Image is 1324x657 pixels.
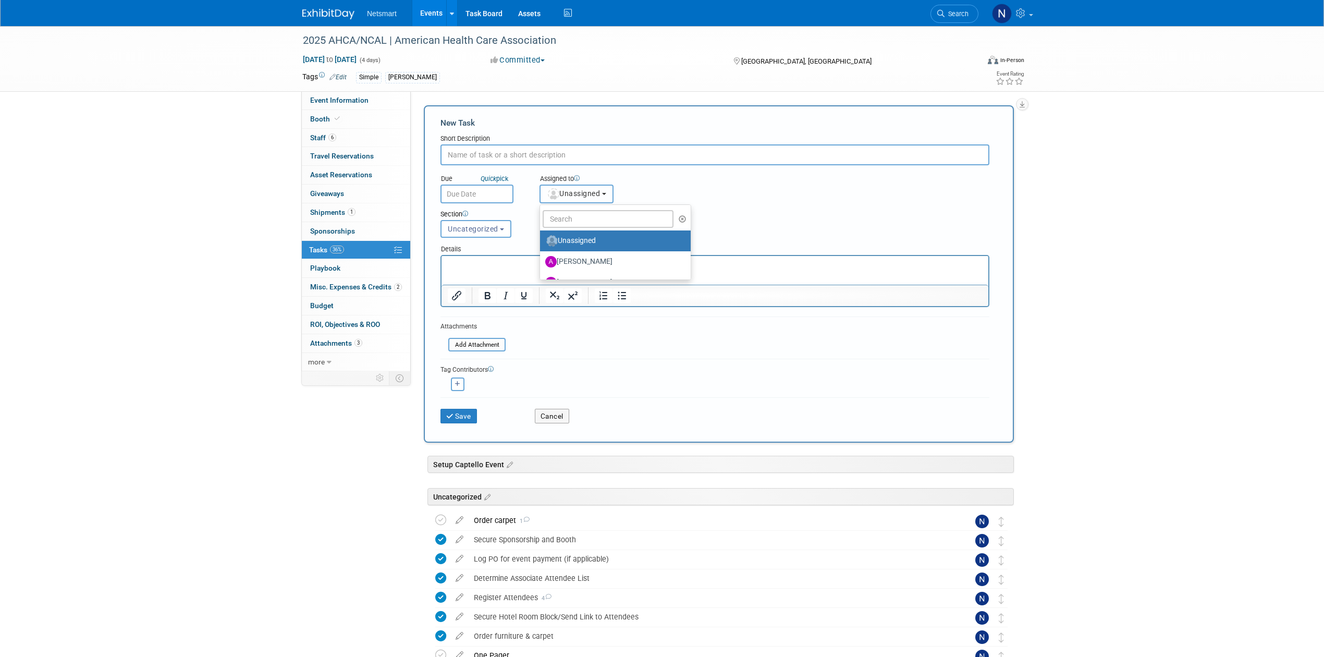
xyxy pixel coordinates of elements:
[328,133,336,141] span: 6
[310,171,372,179] span: Asset Reservations
[540,174,665,185] div: Assigned to
[741,57,872,65] span: [GEOGRAPHIC_DATA], [GEOGRAPHIC_DATA]
[535,409,569,423] button: Cancel
[469,550,954,568] div: Log PO for event payment (if applicable)
[310,152,374,160] span: Travel Reservations
[310,320,380,328] span: ROI, Objectives & ROO
[302,241,410,259] a: Tasks36%
[547,189,600,198] span: Unassigned
[308,358,325,366] span: more
[975,592,989,605] img: Nina Finn
[330,246,344,253] span: 36%
[479,288,496,303] button: Bold
[310,208,355,216] span: Shipments
[302,259,410,277] a: Playbook
[450,593,469,602] a: edit
[440,220,511,238] button: Uncategorized
[450,631,469,641] a: edit
[516,518,530,525] span: 1
[448,288,465,303] button: Insert/edit link
[440,144,989,165] input: Name of task or a short description
[975,534,989,547] img: Nina Finn
[945,10,969,18] span: Search
[564,288,582,303] button: Superscript
[440,240,989,255] div: Details
[348,208,355,216] span: 1
[302,185,410,203] a: Giveaways
[469,531,954,549] div: Secure Sponsorship and Booth
[354,339,362,347] span: 3
[302,129,410,147] a: Staff6
[310,96,369,104] span: Event Information
[538,595,551,602] span: 4
[545,253,680,270] label: [PERSON_NAME]
[545,277,557,288] img: A.jpg
[545,274,680,291] label: [PERSON_NAME]
[504,459,513,469] a: Edit sections
[975,630,989,644] img: Nina Finn
[325,55,335,64] span: to
[310,339,362,347] span: Attachments
[450,574,469,583] a: edit
[999,536,1004,546] i: Move task
[540,185,614,203] button: Unassigned
[302,278,410,296] a: Misc. Expenses & Credits2
[310,227,355,235] span: Sponsorships
[546,235,558,247] img: Unassigned-User-Icon.png
[389,371,411,385] td: Toggle Event Tabs
[497,288,514,303] button: Italic
[469,512,954,529] div: Order carpet
[440,409,477,423] button: Save
[302,91,410,110] a: Event Information
[996,71,1024,77] div: Event Rating
[450,535,469,544] a: edit
[999,555,1004,565] i: Move task
[299,31,963,50] div: 2025 AHCA/NCAL | American Health Care Association
[442,256,988,285] iframe: Rich Text Area
[999,517,1004,527] i: Move task
[546,288,563,303] button: Subscript
[310,115,342,123] span: Booth
[482,491,491,502] a: Edit sections
[440,134,989,144] div: Short Description
[356,72,382,83] div: Simple
[975,515,989,528] img: Nina Finn
[917,54,1024,70] div: Event Format
[302,71,347,83] td: Tags
[975,611,989,625] img: Nina Finn
[310,133,336,142] span: Staff
[440,210,942,220] div: Section
[992,4,1012,23] img: Nina Finn
[930,5,978,23] a: Search
[302,55,357,64] span: [DATE] [DATE]
[367,9,397,18] span: Netsmart
[999,575,1004,585] i: Move task
[469,627,954,645] div: Order furniture & carpet
[440,363,989,374] div: Tag Contributors
[335,116,340,121] i: Booth reservation complete
[487,55,549,66] button: Committed
[545,233,680,249] label: Unassigned
[310,264,340,272] span: Playbook
[427,488,1014,505] div: Uncategorized
[329,74,347,81] a: Edit
[988,56,998,64] img: Format-Inperson.png
[394,283,402,291] span: 2
[440,117,989,129] div: New Task
[440,174,524,185] div: Due
[371,371,389,385] td: Personalize Event Tab Strip
[310,189,344,198] span: Giveaways
[450,612,469,622] a: edit
[450,516,469,525] a: edit
[975,573,989,586] img: Nina Finn
[302,315,410,334] a: ROI, Objectives & ROO
[310,301,334,310] span: Budget
[545,256,557,267] img: A.jpg
[302,222,410,240] a: Sponsorships
[309,246,344,254] span: Tasks
[359,57,381,64] span: (4 days)
[450,554,469,564] a: edit
[302,166,410,184] a: Asset Reservations
[613,288,631,303] button: Bullet list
